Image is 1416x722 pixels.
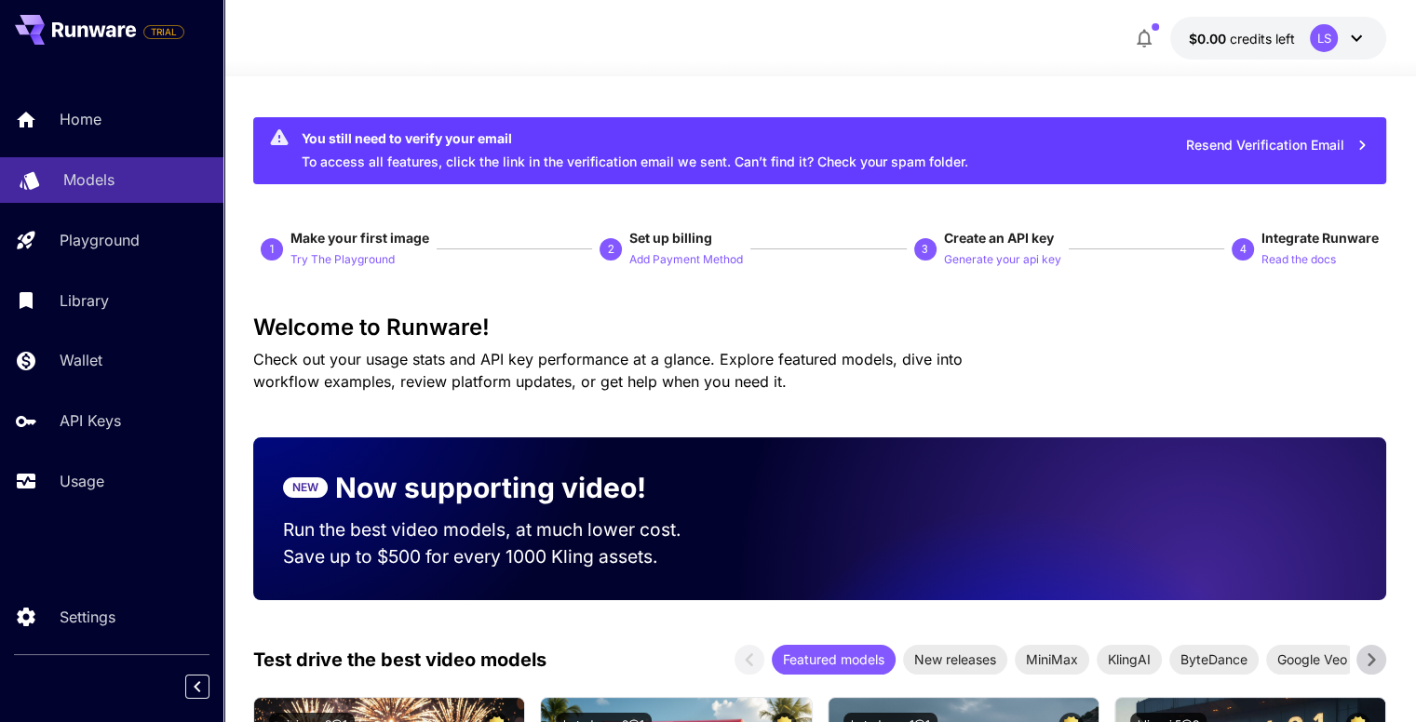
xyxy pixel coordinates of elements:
[60,108,101,130] p: Home
[944,247,1061,270] button: Generate your api key
[1170,17,1386,60] button: $0.00LS
[903,649,1007,669] span: New releases
[1169,649,1259,669] span: ByteDance
[1266,649,1358,669] span: Google Veo
[903,645,1007,675] div: New releases
[253,314,1386,341] h3: Welcome to Runware!
[629,230,712,246] span: Set up billing
[283,516,717,543] p: Run the best video models, at much lower cost.
[944,251,1061,269] p: Generate your api key
[1097,649,1162,669] span: KlingAI
[629,247,743,270] button: Add Payment Method
[1261,251,1336,269] p: Read the docs
[1015,649,1089,669] span: MiniMax
[302,128,968,148] div: You still need to verify your email
[335,467,646,509] p: Now supporting video!
[944,230,1054,246] span: Create an API key
[60,606,115,628] p: Settings
[1176,127,1379,165] button: Resend Verification Email
[1015,645,1089,675] div: MiniMax
[253,646,546,674] p: Test drive the best video models
[60,349,102,371] p: Wallet
[292,479,318,496] p: NEW
[143,20,184,43] span: Add your payment card to enable full platform functionality.
[60,409,121,432] p: API Keys
[1230,31,1295,47] span: credits left
[283,543,717,570] p: Save up to $500 for every 1000 Kling assets.
[629,251,743,269] p: Add Payment Method
[60,470,104,492] p: Usage
[608,241,614,258] p: 2
[60,289,109,312] p: Library
[1266,645,1358,675] div: Google Veo
[1261,247,1336,270] button: Read the docs
[1097,645,1162,675] div: KlingAI
[1189,31,1230,47] span: $0.00
[199,670,223,703] div: Collapse sidebar
[1239,241,1246,258] p: 4
[1261,230,1379,246] span: Integrate Runware
[253,350,963,391] span: Check out your usage stats and API key performance at a glance. Explore featured models, dive int...
[772,645,896,675] div: Featured models
[922,241,928,258] p: 3
[60,229,140,251] p: Playground
[772,649,896,669] span: Featured models
[1310,24,1338,52] div: LS
[1169,645,1259,675] div: ByteDance
[185,675,209,699] button: Collapse sidebar
[144,25,183,39] span: TRIAL
[1189,29,1295,48] div: $0.00
[63,168,115,191] p: Models
[302,123,968,179] div: To access all features, click the link in the verification email we sent. Can’t find it? Check yo...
